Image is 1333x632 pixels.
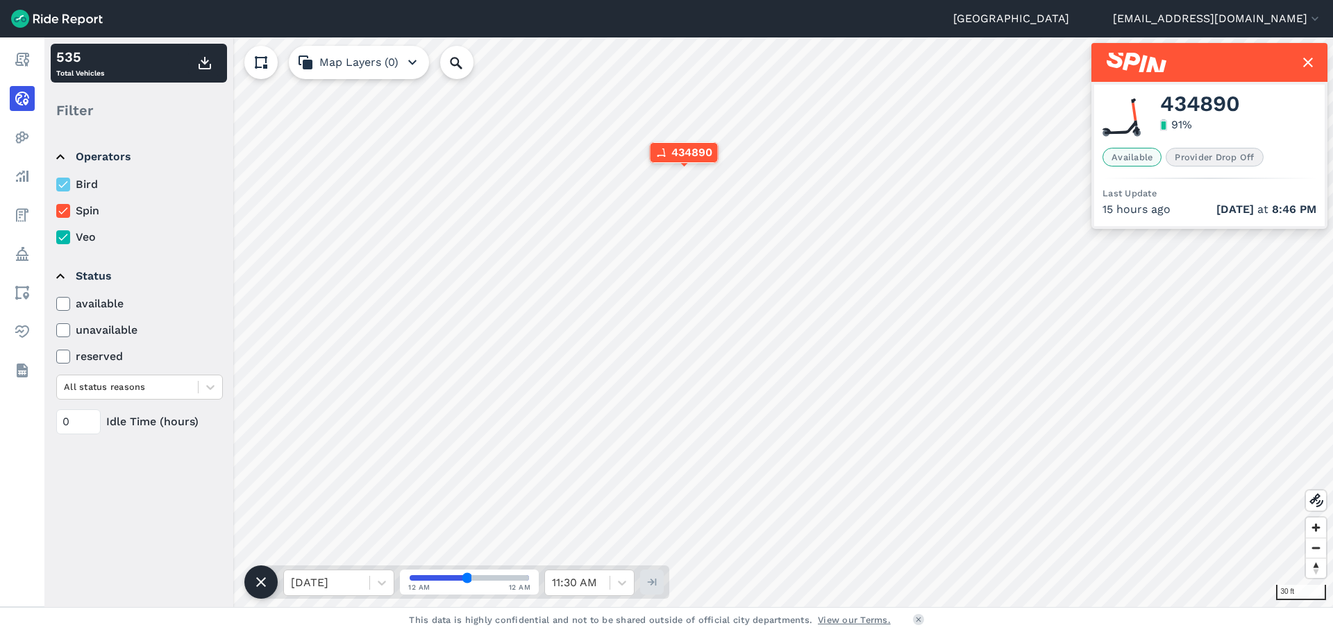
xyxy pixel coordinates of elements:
input: Search Location or Vehicles [440,46,496,79]
span: 8:46 PM [1272,203,1316,216]
a: Datasets [10,358,35,383]
label: unavailable [56,322,223,339]
span: 434890 [1160,96,1240,112]
button: Zoom out [1306,538,1326,558]
a: Fees [10,203,35,228]
span: at [1216,201,1316,218]
label: Spin [56,203,223,219]
a: [GEOGRAPHIC_DATA] [953,10,1069,27]
summary: Operators [56,137,221,176]
label: available [56,296,223,312]
label: Bird [56,176,223,193]
img: Ride Report [11,10,103,28]
button: Reset bearing to north [1306,558,1326,578]
a: View our Terms. [818,613,891,626]
span: 12 AM [408,582,430,592]
label: Veo [56,229,223,246]
img: Spin scooter [1103,99,1141,137]
span: Provider Drop Off [1166,148,1263,166]
a: Realtime [10,86,35,111]
button: Map Layers (0) [289,46,429,79]
a: Health [10,319,35,344]
span: 12 AM [509,582,531,592]
div: 91 % [1171,117,1192,133]
span: Last Update [1103,188,1157,198]
div: Idle Time (hours) [56,409,223,434]
label: reserved [56,348,223,365]
a: Heatmaps [10,125,35,150]
div: 30 ft [1276,585,1326,600]
a: Policy [10,241,35,266]
button: [EMAIL_ADDRESS][DOMAIN_NAME] [1113,10,1322,27]
div: 535 [56,46,104,67]
span: [DATE] [1216,203,1254,216]
a: Analyze [10,164,35,189]
a: Report [10,47,35,72]
img: Spin [1107,53,1166,72]
span: 434890 [671,144,712,161]
a: Areas [10,280,35,305]
div: Total Vehicles [56,46,104,80]
div: 15 hours ago [1103,201,1316,218]
canvas: Map [44,37,1333,607]
div: Filter [51,89,227,132]
span: Available [1103,148,1162,166]
summary: Status [56,257,221,296]
button: Zoom in [1306,518,1326,538]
